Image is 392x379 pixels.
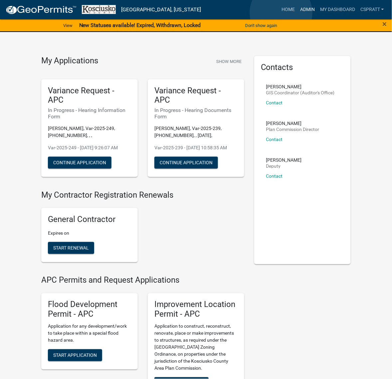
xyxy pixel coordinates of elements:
[61,20,75,31] a: View
[214,56,244,67] button: Show More
[383,19,387,29] span: ×
[41,190,244,200] h4: My Contractor Registration Renewals
[48,125,131,139] p: [PERSON_NAME], Var-2025-249, [PHONE_NUMBER], , ,
[48,144,131,151] p: Var-2025-249 - [DATE] 9:26:07 AM
[243,20,280,31] button: Don't show again
[41,276,244,285] h4: APC Permits and Request Applications
[121,4,201,15] a: [GEOGRAPHIC_DATA], [US_STATE]
[266,158,302,162] p: [PERSON_NAME]
[266,90,335,95] p: GIS Coordinator (Auditor's Office)
[154,125,238,139] p: [PERSON_NAME], Var-2025-239, [PHONE_NUMBER], , [DATE],
[266,127,319,132] p: Plan Commission Director
[266,164,302,168] p: Deputy
[266,137,283,142] a: Contact
[48,215,131,224] h5: General Contractor
[297,3,317,16] a: Admin
[53,353,97,358] span: Start Application
[154,323,238,372] p: Application to construct, reconstruct, renovate, place or make improvements to structures, as req...
[154,86,238,105] h5: Variance Request - APC
[317,3,358,16] a: My Dashboard
[266,121,319,126] p: [PERSON_NAME]
[82,5,116,14] img: Kosciusko County, Indiana
[383,20,387,28] button: Close
[48,107,131,120] h6: In Progress - Hearing Information Form
[358,3,387,16] a: cspratt
[48,230,131,237] p: Expires on
[48,349,102,361] button: Start Application
[154,144,238,151] p: Var-2025-239 - [DATE] 10:58:35 AM
[48,86,131,105] h5: Variance Request - APC
[48,157,111,169] button: Continue Application
[154,157,218,169] button: Continue Application
[48,242,94,254] button: Start Renewal
[41,190,244,268] wm-registration-list-section: My Contractor Registration Renewals
[279,3,297,16] a: Home
[48,300,131,319] h5: Flood Development Permit - APC
[266,84,335,89] p: [PERSON_NAME]
[41,56,98,66] h4: My Applications
[53,245,89,251] span: Start Renewal
[266,173,283,179] a: Contact
[48,323,131,344] p: Application for any development/work to take place within a special flood hazard area.
[266,100,283,105] a: Contact
[79,22,201,28] strong: New Statuses available! Expired, Withdrawn, Locked
[261,63,344,72] h5: Contacts
[154,300,238,319] h5: Improvement Location Permit - APC
[154,107,238,120] h6: In Progress - Hearing Documents Form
